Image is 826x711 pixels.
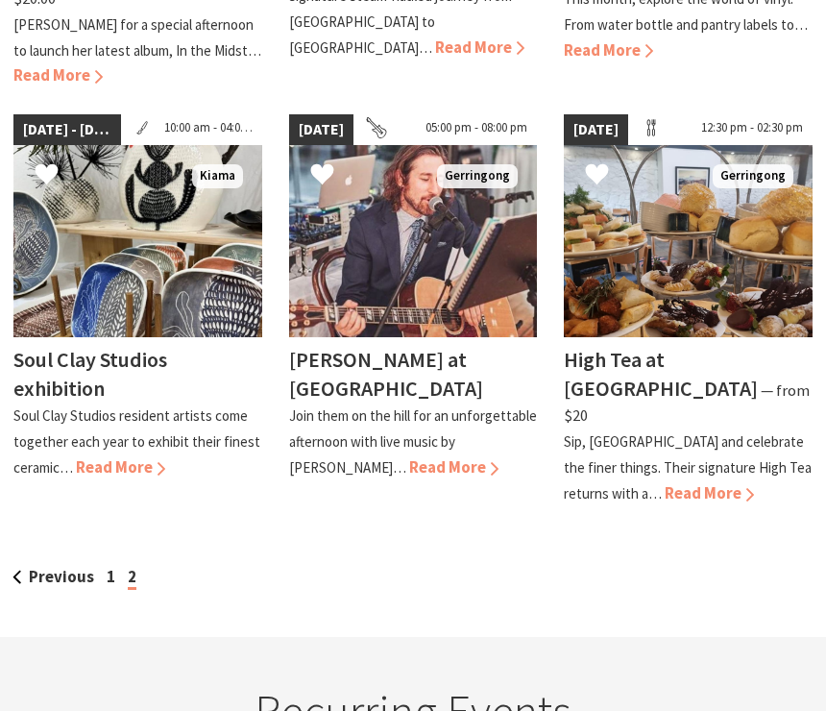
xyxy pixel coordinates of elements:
[107,567,115,587] a: 1
[13,114,121,145] span: [DATE] - [DATE]
[564,114,628,145] span: [DATE]
[13,406,260,477] p: Soul Clay Studios resident artists come together each year to exhibit their finest ceramic…
[289,114,538,506] a: [DATE] 05:00 pm - 08:00 pm Anthony Hughes Gerringong [PERSON_NAME] at [GEOGRAPHIC_DATA] Join them...
[15,143,78,209] button: Click to Favourite Soul Clay Studios exhibition
[437,164,518,188] span: Gerringong
[416,114,537,145] span: 05:00 pm - 08:00 pm
[192,164,243,188] span: Kiama
[289,114,353,145] span: [DATE]
[564,145,813,337] img: High Tea
[13,346,167,402] h4: Soul Clay Studios exhibition
[291,143,353,209] button: Click to Favourite Anthony Hughes at Crooked River Estate
[289,346,483,402] h4: [PERSON_NAME] at [GEOGRAPHIC_DATA]
[128,567,136,590] span: 2
[564,40,653,61] span: Read More
[155,114,262,145] span: 10:00 am - 04:00 pm
[289,406,537,477] p: Join them on the hill for an unforgettable afternoon with live music by [PERSON_NAME]…
[13,15,261,60] p: [PERSON_NAME] for a special afternoon to launch her latest album, In the Midst…
[435,37,524,58] span: Read More
[409,457,498,478] span: Read More
[12,567,94,587] a: Previous
[665,483,754,503] span: Read More
[564,114,813,506] a: [DATE] 12:30 pm - 02:30 pm High Tea Gerringong High Tea at [GEOGRAPHIC_DATA] ⁠— from $20 Sip, [GE...
[566,143,628,209] button: Click to Favourite High Tea at Bella Char
[13,114,262,506] a: [DATE] - [DATE] 10:00 am - 04:00 pm Clay display Kiama Soul Clay Studios exhibition Soul Clay Stu...
[692,114,813,145] span: 12:30 pm - 02:30 pm
[564,346,758,402] h4: High Tea at [GEOGRAPHIC_DATA]
[289,145,538,337] img: Anthony Hughes
[13,65,103,86] span: Read More
[564,432,812,503] p: Sip, [GEOGRAPHIC_DATA] and celebrate the finer things. Their signature High Tea returns with a…
[13,145,262,337] img: Clay display
[76,457,165,478] span: Read More
[713,164,793,188] span: Gerringong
